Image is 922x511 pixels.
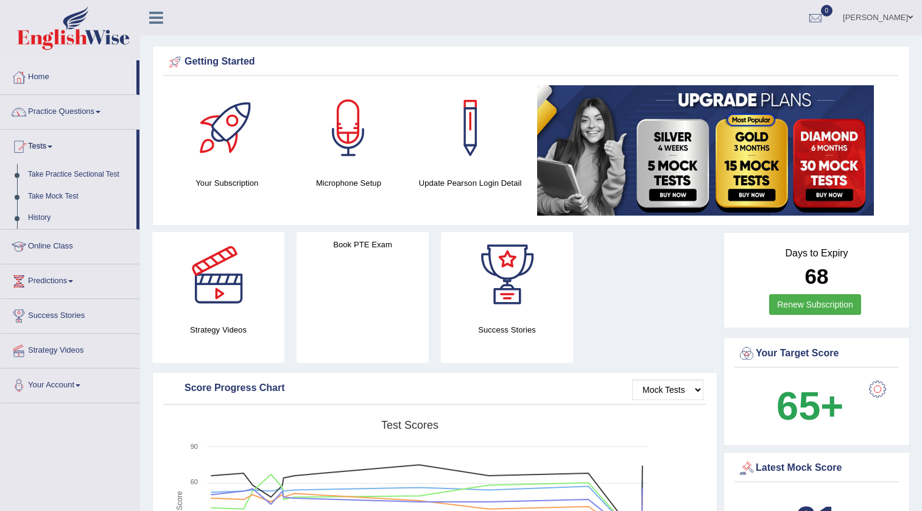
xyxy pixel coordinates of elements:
[1,95,139,125] a: Practice Questions
[191,443,198,450] text: 90
[1,264,139,295] a: Predictions
[737,459,896,478] div: Latest Mock Score
[175,491,184,510] tspan: Score
[297,238,429,251] h4: Book PTE Exam
[821,5,833,16] span: 0
[1,334,139,364] a: Strategy Videos
[1,230,139,260] a: Online Class
[1,130,136,160] a: Tests
[191,478,198,485] text: 60
[172,177,282,189] h4: Your Subscription
[441,323,573,336] h4: Success Stories
[776,384,843,428] b: 65+
[294,177,404,189] h4: Microphone Setup
[166,53,896,71] div: Getting Started
[805,264,829,288] b: 68
[381,419,438,431] tspan: Test scores
[166,379,703,398] div: Score Progress Chart
[1,60,136,91] a: Home
[23,164,136,186] a: Take Practice Sectional Test
[152,323,284,336] h4: Strategy Videos
[1,368,139,399] a: Your Account
[23,207,136,229] a: History
[737,345,896,363] div: Your Target Score
[769,294,861,315] a: Renew Subscription
[23,186,136,208] a: Take Mock Test
[415,177,525,189] h4: Update Pearson Login Detail
[537,85,874,216] img: small5.jpg
[737,248,896,259] h4: Days to Expiry
[1,299,139,330] a: Success Stories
